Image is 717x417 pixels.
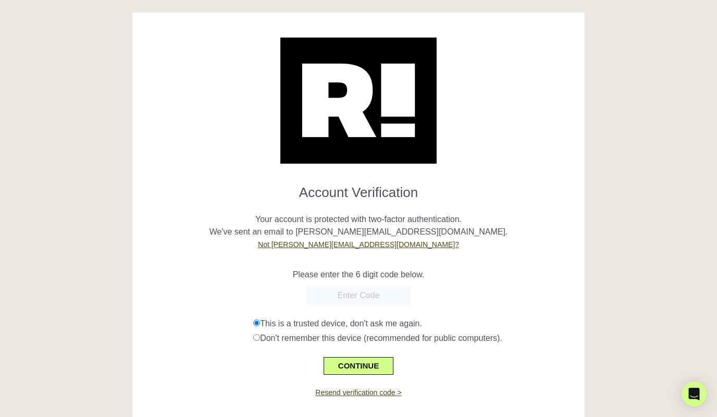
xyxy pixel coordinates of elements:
img: Retention.com [280,38,437,164]
p: Please enter the 6 digit code below. [140,268,576,281]
div: Don't remember this device (recommended for public computers). [253,332,576,345]
button: CONTINUE [324,357,393,375]
input: Enter Code [306,286,411,305]
h1: Account Verification [140,176,576,201]
p: Your account is protected with two-factor authentication. We've sent an email to [PERSON_NAME][EM... [140,201,576,251]
div: Open Intercom Messenger [682,382,707,407]
div: This is a trusted device, don't ask me again. [253,317,576,330]
a: Not [PERSON_NAME][EMAIL_ADDRESS][DOMAIN_NAME]? [258,240,459,249]
a: Resend verification code > [315,388,401,397]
